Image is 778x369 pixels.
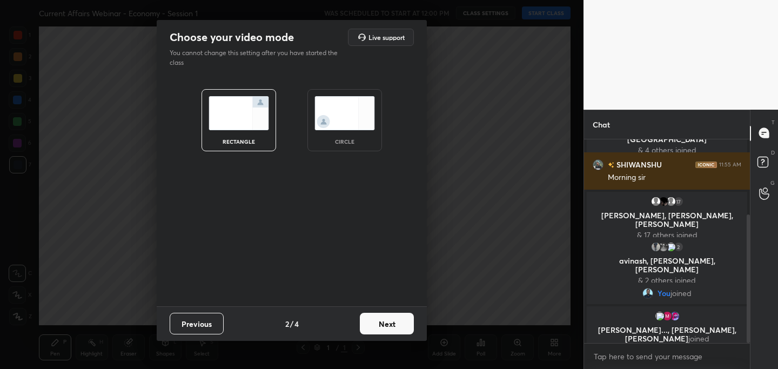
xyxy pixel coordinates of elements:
[593,126,741,144] p: SHIWANSHU, Aaryan, [GEOGRAPHIC_DATA]
[771,149,775,157] p: D
[670,289,692,298] span: joined
[368,34,405,41] h5: Live support
[593,159,603,170] img: 3
[673,241,684,252] div: 2
[662,311,673,321] img: 111e877211da43ceaa7b52adf6e6dcdd.jpg
[593,211,741,229] p: [PERSON_NAME], [PERSON_NAME], [PERSON_NAME]
[608,162,614,168] img: no-rating-badge.077c3623.svg
[614,159,662,170] h6: SHIWANSHU
[772,118,775,126] p: T
[719,161,741,167] div: 11:55 AM
[314,96,375,130] img: circleScreenIcon.acc0effb.svg
[666,196,676,207] img: default.png
[669,311,680,321] img: 3
[285,318,289,330] h4: 2
[209,96,269,130] img: normalScreenIcon.ae25ed63.svg
[608,172,741,183] div: Morning sir
[593,146,741,155] p: & 4 others joined
[294,318,299,330] h4: 4
[650,196,661,207] img: default.png
[170,313,224,334] button: Previous
[170,48,345,68] p: You cannot change this setting after you have started the class
[658,289,670,298] span: You
[593,276,741,285] p: & 2 others joined
[323,139,366,144] div: circle
[688,333,709,344] span: joined
[593,231,741,239] p: & 17 others joined
[642,288,653,299] img: c0bcde2b91f34b1cbe46c2d849b876a8.png
[695,161,717,167] img: iconic-dark.1390631f.png
[217,139,260,144] div: rectangle
[593,326,741,343] p: [PERSON_NAME]..., [PERSON_NAME], [PERSON_NAME]
[650,241,661,252] img: 95c44d047cf74ee895d65c70a6739bb7.jpg
[584,110,619,139] p: Chat
[360,313,414,334] button: Next
[593,257,741,274] p: avinash, [PERSON_NAME], [PERSON_NAME]
[654,311,665,321] img: 3
[658,196,669,207] img: 3c5bcfabe3cd480da5053ed09b144b4d.jpg
[584,139,750,344] div: grid
[666,241,676,252] img: 3
[770,179,775,187] p: G
[290,318,293,330] h4: /
[658,241,669,252] img: 7ce450d7e36647dcb2629c6926af7fea.jpg
[673,196,684,207] div: 17
[170,30,294,44] h2: Choose your video mode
